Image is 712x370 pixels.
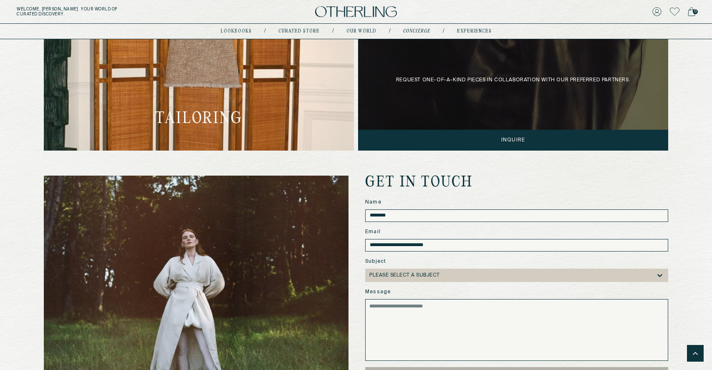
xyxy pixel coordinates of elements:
h5: get in touch [365,176,473,190]
input: select-dropdown [440,272,442,278]
label: Email [365,228,668,236]
a: 0 [688,6,695,18]
div: / [443,28,444,35]
a: concierge [403,29,430,33]
span: 0 [693,9,698,14]
label: Subject [365,258,668,265]
a: Curated store [278,29,320,33]
label: Message [365,288,668,296]
div: / [264,28,266,35]
img: logo [315,6,397,18]
a: Our world [346,29,376,33]
a: experiences [457,29,492,33]
label: Name [365,199,668,206]
div: / [389,28,391,35]
a: lookbooks [221,29,252,33]
div: / [332,28,334,35]
div: Please select a subject [369,272,440,278]
h5: Welcome, [PERSON_NAME] . Your world of curated discovery. [17,7,220,17]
